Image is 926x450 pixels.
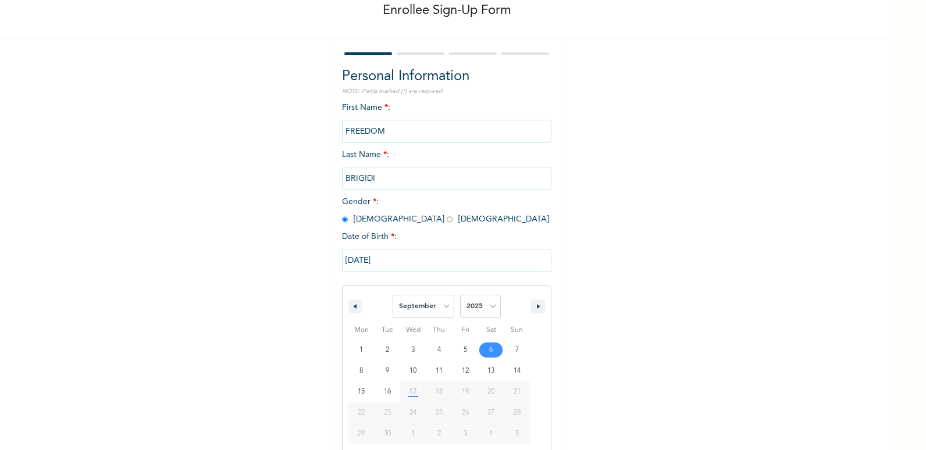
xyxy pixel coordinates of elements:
[342,103,551,135] span: First Name :
[358,402,365,423] span: 22
[386,360,389,381] span: 9
[487,381,494,402] span: 20
[426,360,453,381] button: 11
[342,151,551,183] span: Last Name :
[375,321,401,340] span: Tue
[384,381,391,402] span: 16
[489,340,493,360] span: 6
[409,381,417,402] span: 17
[411,340,415,360] span: 3
[452,402,478,423] button: 26
[348,423,375,444] button: 29
[358,423,365,444] span: 29
[504,402,530,423] button: 28
[452,360,478,381] button: 12
[426,402,453,423] button: 25
[436,360,443,381] span: 11
[487,360,494,381] span: 13
[514,381,521,402] span: 21
[478,360,504,381] button: 13
[409,360,416,381] span: 10
[375,360,401,381] button: 9
[514,360,521,381] span: 14
[478,381,504,402] button: 20
[409,402,416,423] span: 24
[400,340,426,360] button: 3
[400,402,426,423] button: 24
[358,381,365,402] span: 15
[452,340,478,360] button: 5
[384,402,391,423] span: 23
[478,340,504,360] button: 6
[359,340,363,360] span: 1
[464,340,467,360] span: 5
[348,402,375,423] button: 22
[426,321,453,340] span: Thu
[487,402,494,423] span: 27
[342,249,551,272] input: DD-MM-YYYY
[436,381,443,402] span: 18
[426,340,453,360] button: 4
[504,321,530,340] span: Sun
[375,402,401,423] button: 23
[437,340,441,360] span: 4
[342,120,551,143] input: Enter your first name
[342,198,549,223] span: Gender : [DEMOGRAPHIC_DATA] [DEMOGRAPHIC_DATA]
[348,360,375,381] button: 8
[462,360,469,381] span: 12
[400,381,426,402] button: 17
[478,402,504,423] button: 27
[375,381,401,402] button: 16
[400,360,426,381] button: 10
[452,381,478,402] button: 19
[375,340,401,360] button: 2
[504,381,530,402] button: 21
[342,66,551,87] h2: Personal Information
[462,381,469,402] span: 19
[386,340,389,360] span: 2
[342,231,397,243] span: Date of Birth :
[375,423,401,444] button: 30
[383,1,511,20] p: Enrollee Sign-Up Form
[478,321,504,340] span: Sat
[348,381,375,402] button: 15
[504,360,530,381] button: 14
[452,321,478,340] span: Fri
[515,340,519,360] span: 7
[359,360,363,381] span: 8
[436,402,443,423] span: 25
[348,321,375,340] span: Mon
[514,402,521,423] span: 28
[342,167,551,190] input: Enter your last name
[504,340,530,360] button: 7
[342,87,551,96] p: NOTE: Fields marked (*) are required
[426,381,453,402] button: 18
[400,321,426,340] span: Wed
[384,423,391,444] span: 30
[462,402,469,423] span: 26
[348,340,375,360] button: 1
